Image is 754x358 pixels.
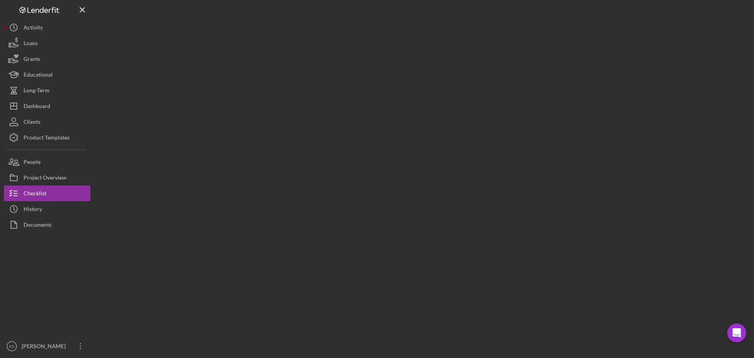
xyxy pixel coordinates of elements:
button: Loans [4,35,90,51]
div: Activity [24,20,43,37]
div: Grants [24,51,40,69]
text: ES [9,344,15,349]
button: ES[PERSON_NAME] [4,338,90,354]
div: Documents [24,217,51,235]
button: Documents [4,217,90,233]
div: Clients [24,114,40,132]
div: [PERSON_NAME] [20,338,71,356]
div: Checklist [24,185,46,203]
button: Project Overview [4,170,90,185]
div: Dashboard [24,98,50,116]
button: Activity [4,20,90,35]
button: Long-Term [4,83,90,98]
div: Educational [24,67,53,84]
button: Checklist [4,185,90,201]
button: Dashboard [4,98,90,114]
button: Product Templates [4,130,90,145]
div: Open Intercom Messenger [727,323,746,342]
div: History [24,201,42,219]
div: People [24,154,40,172]
div: Product Templates [24,130,70,147]
div: Project Overview [24,170,66,187]
button: Clients [4,114,90,130]
div: Loans [24,35,38,53]
button: History [4,201,90,217]
button: Educational [4,67,90,83]
div: Long-Term [24,83,49,100]
button: People [4,154,90,170]
button: Grants [4,51,90,67]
